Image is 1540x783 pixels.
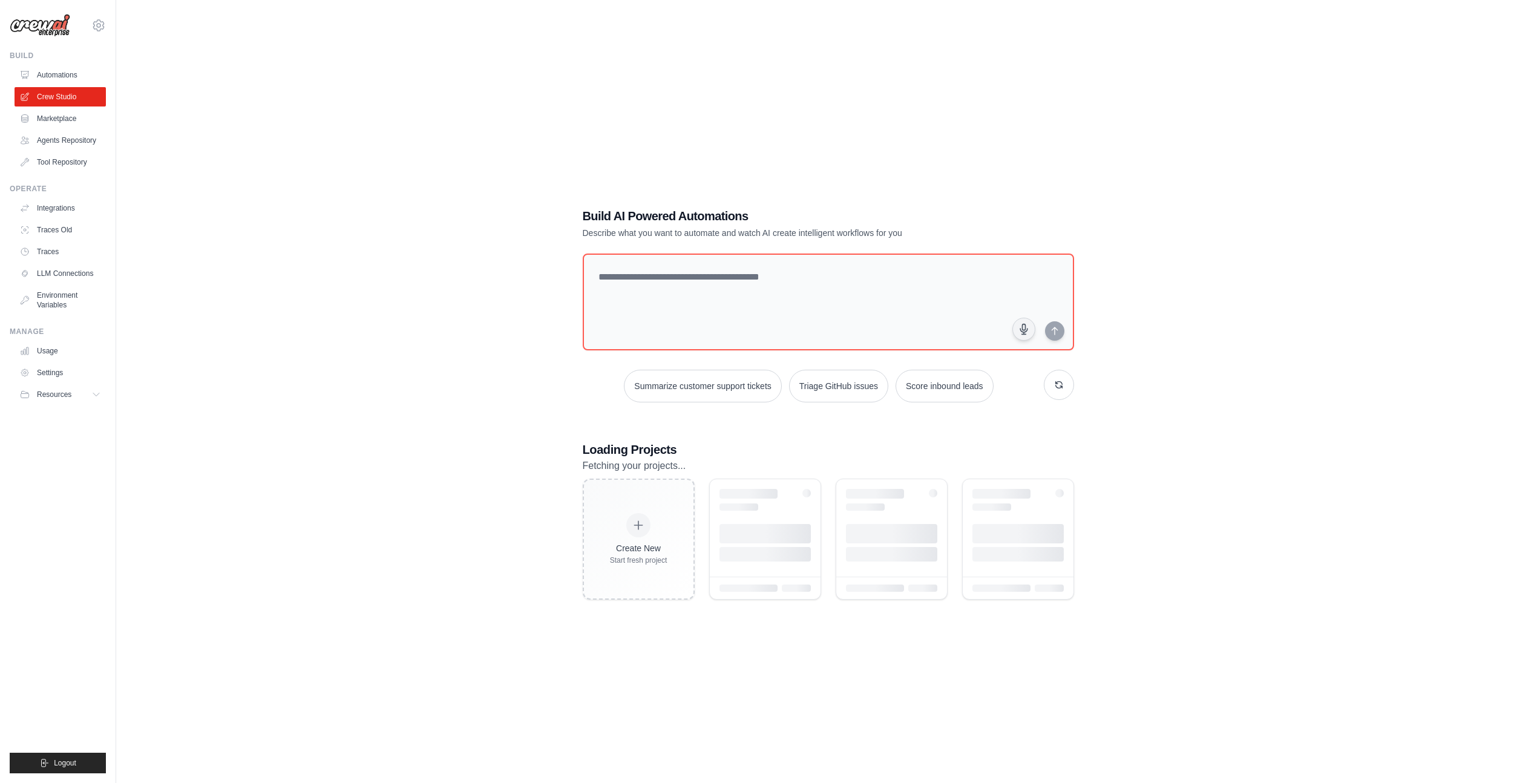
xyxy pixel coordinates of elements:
div: Start fresh project [610,555,667,565]
img: Logo [10,14,70,37]
a: Traces [15,242,106,261]
div: Operate [10,184,106,194]
a: Tool Repository [15,152,106,172]
span: Logout [54,758,76,768]
a: Usage [15,341,106,361]
a: Automations [15,65,106,85]
a: Marketplace [15,109,106,128]
a: Settings [15,363,106,382]
div: Build [10,51,106,61]
p: Describe what you want to automate and watch AI create intelligent workflows for you [583,227,989,239]
p: Fetching your projects... [583,458,1074,474]
button: Summarize customer support tickets [624,370,781,402]
span: Resources [37,390,71,399]
a: Environment Variables [15,286,106,315]
a: Traces Old [15,220,106,240]
h1: Build AI Powered Automations [583,208,989,224]
a: Agents Repository [15,131,106,150]
a: Crew Studio [15,87,106,106]
button: Triage GitHub issues [789,370,888,402]
button: Get new suggestions [1044,370,1074,400]
button: Resources [15,385,106,404]
a: LLM Connections [15,264,106,283]
a: Integrations [15,198,106,218]
button: Logout [10,753,106,773]
button: Click to speak your automation idea [1012,318,1035,341]
div: Manage [10,327,106,336]
div: Create New [610,542,667,554]
h3: Loading Projects [583,441,1074,458]
button: Score inbound leads [896,370,994,402]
